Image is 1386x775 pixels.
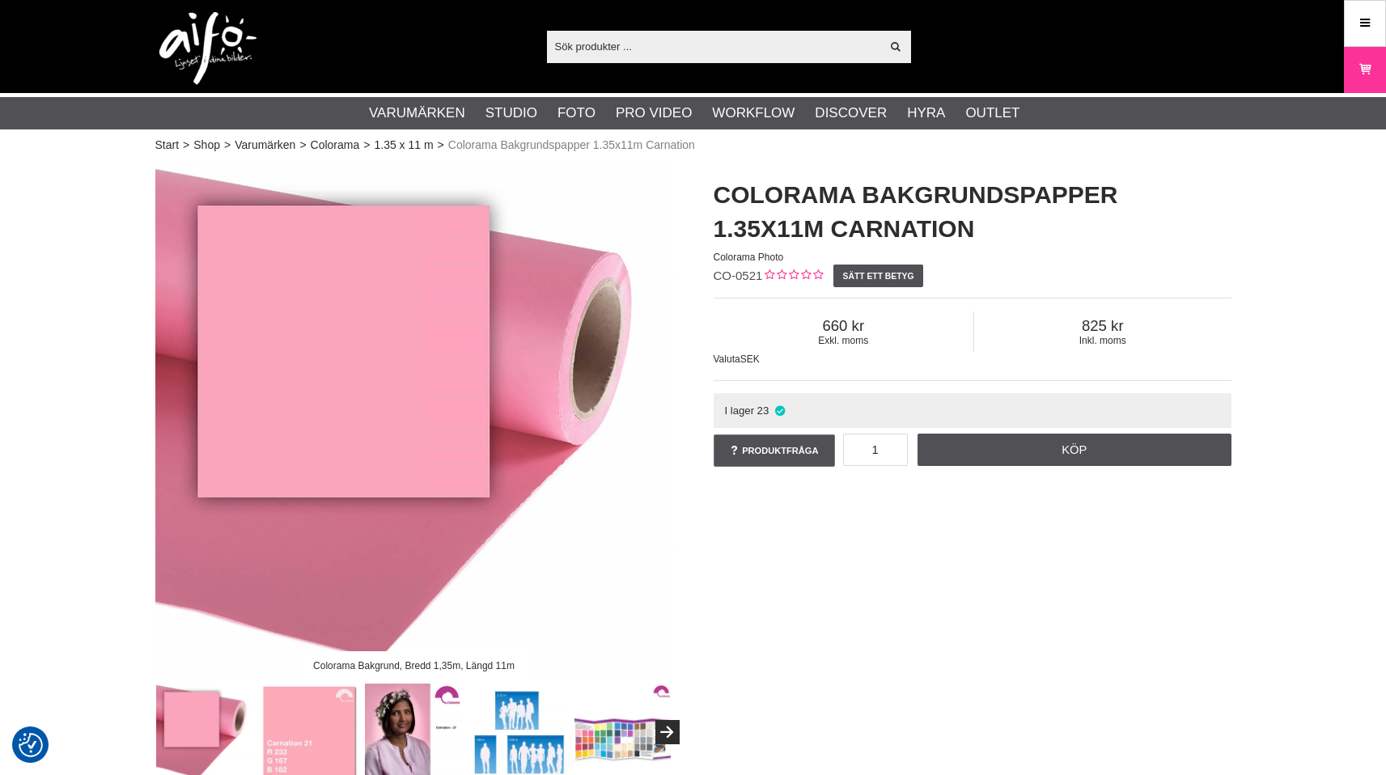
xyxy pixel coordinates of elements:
button: Samtyckesinställningar [19,731,43,760]
a: Pro Video [616,103,692,124]
img: Colorama Bakgrund, Bredd 1,35m, Längd 11m [155,162,673,680]
a: Produktfråga [714,434,835,467]
span: > [299,137,306,154]
span: CO-0521 [714,269,763,282]
a: Outlet [965,103,1019,124]
span: Valuta [714,354,740,365]
span: > [438,137,444,154]
img: Revisit consent button [19,733,43,757]
button: Next [655,720,680,744]
span: 825 [974,317,1231,335]
a: Discover [815,103,887,124]
span: Inkl. moms [974,335,1231,346]
a: Shop [193,137,220,154]
a: Varumärken [235,137,295,154]
a: Start [155,137,180,154]
span: I lager [724,404,754,417]
span: SEK [740,354,760,365]
span: Colorama Photo [714,252,784,263]
h1: Colorama Bakgrundspapper 1.35x11m Carnation [714,178,1231,246]
div: Colorama Bakgrund, Bredd 1,35m, Längd 11m [299,651,528,680]
a: Workflow [712,103,795,124]
a: Sätt ett betyg [833,265,923,287]
a: Köp [918,434,1231,466]
a: Studio [485,103,537,124]
i: I lager [773,404,786,417]
span: 660 [714,317,974,335]
a: Colorama [311,137,360,154]
img: logo.png [159,12,256,85]
a: Varumärken [369,103,465,124]
span: Exkl. moms [714,335,974,346]
input: Sök produkter ... [547,34,881,58]
a: Hyra [907,103,945,124]
span: > [183,137,189,154]
span: 23 [757,404,769,417]
a: Foto [557,103,596,124]
span: Colorama Bakgrundspapper 1.35x11m Carnation [448,137,695,154]
div: Kundbetyg: 0 [762,268,823,285]
a: 1.35 x 11 m [374,137,433,154]
span: > [363,137,370,154]
span: > [224,137,231,154]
